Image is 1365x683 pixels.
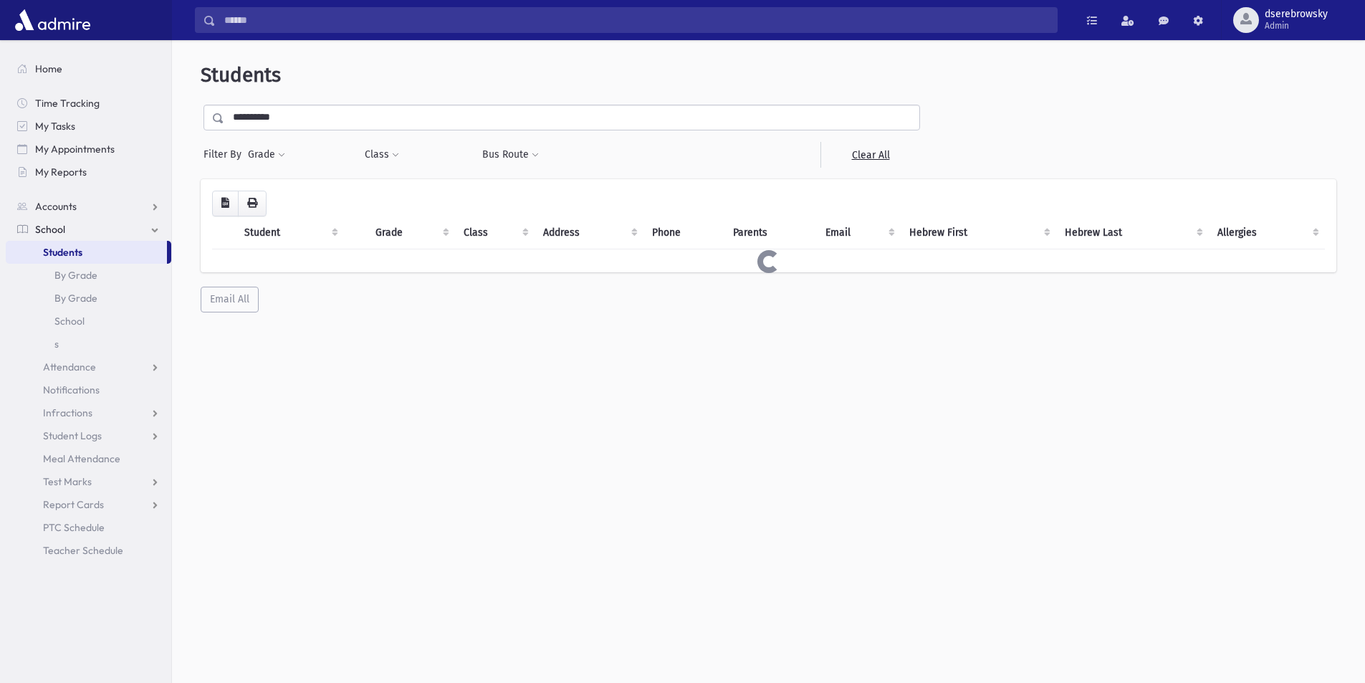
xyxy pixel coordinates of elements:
[247,142,286,168] button: Grade
[35,143,115,156] span: My Appointments
[1056,216,1210,249] th: Hebrew Last
[35,120,75,133] span: My Tasks
[201,287,259,312] button: Email All
[6,424,171,447] a: Student Logs
[6,310,171,333] a: School
[643,216,724,249] th: Phone
[6,378,171,401] a: Notifications
[6,539,171,562] a: Teacher Schedule
[35,62,62,75] span: Home
[6,493,171,516] a: Report Cards
[6,161,171,183] a: My Reports
[43,475,92,488] span: Test Marks
[35,223,65,236] span: School
[11,6,94,34] img: AdmirePro
[6,241,167,264] a: Students
[43,544,123,557] span: Teacher Schedule
[724,216,817,249] th: Parents
[212,191,239,216] button: CSV
[6,195,171,218] a: Accounts
[1265,9,1328,20] span: dserebrowsky
[43,452,120,465] span: Meal Attendance
[1265,20,1328,32] span: Admin
[482,142,540,168] button: Bus Route
[43,360,96,373] span: Attendance
[238,191,267,216] button: Print
[6,447,171,470] a: Meal Attendance
[6,57,171,80] a: Home
[6,355,171,378] a: Attendance
[6,516,171,539] a: PTC Schedule
[43,246,82,259] span: Students
[817,216,901,249] th: Email
[820,142,920,168] a: Clear All
[35,200,77,213] span: Accounts
[367,216,454,249] th: Grade
[6,138,171,161] a: My Appointments
[43,521,105,534] span: PTC Schedule
[1209,216,1325,249] th: Allergies
[236,216,344,249] th: Student
[6,287,171,310] a: By Grade
[35,166,87,178] span: My Reports
[216,7,1057,33] input: Search
[6,401,171,424] a: Infractions
[6,115,171,138] a: My Tasks
[6,92,171,115] a: Time Tracking
[35,97,100,110] span: Time Tracking
[364,142,400,168] button: Class
[6,264,171,287] a: By Grade
[535,216,643,249] th: Address
[901,216,1055,249] th: Hebrew First
[203,147,247,162] span: Filter By
[43,406,92,419] span: Infractions
[6,333,171,355] a: s
[43,383,100,396] span: Notifications
[43,498,104,511] span: Report Cards
[43,429,102,442] span: Student Logs
[455,216,535,249] th: Class
[6,218,171,241] a: School
[6,470,171,493] a: Test Marks
[201,63,281,87] span: Students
